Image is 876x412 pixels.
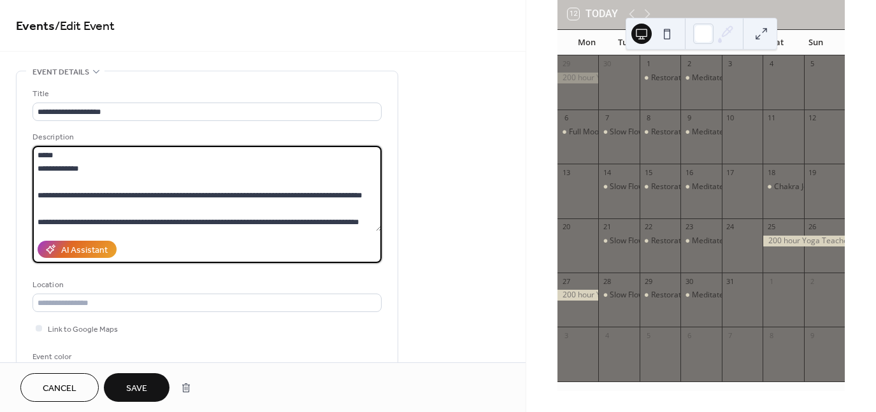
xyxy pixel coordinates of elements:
div: Tue [606,30,644,55]
div: 7 [602,113,612,123]
div: 16 [684,167,694,177]
div: Description [32,131,379,144]
div: Restorative Yoga & Sound Bath (co-ed) [640,127,680,138]
div: Meditate & Create (co-ed) [680,73,721,83]
div: Restorative Yoga & Sound Bath (co-ed) [640,181,680,192]
div: 12 [808,113,817,123]
div: Meditate & Create (co-ed) [680,290,721,301]
div: 31 [726,276,735,286]
div: Restorative Yoga & Sound Bath (co-ed) [651,290,788,301]
div: 13 [561,167,571,177]
div: 4 [766,59,776,69]
div: 22 [643,222,653,232]
div: 25 [766,222,776,232]
div: Full Moon Sister Circle [557,127,598,138]
div: 200 hour Yoga Teacher Training [557,73,598,83]
button: 12Today [563,5,622,23]
button: Save [104,373,169,402]
div: 17 [726,167,735,177]
div: Location [32,278,379,292]
div: Meditate & Create (co-ed) [692,236,784,246]
div: 15 [643,167,653,177]
div: 14 [602,167,612,177]
div: Slow Flow & Restorative Yoga (women) [598,236,639,246]
span: Save [126,382,147,395]
span: Event details [32,66,89,79]
div: 27 [561,276,571,286]
div: 8 [643,113,653,123]
div: Slow Flow & Restorative Yoga (women) [610,290,747,301]
div: Meditate & Create (co-ed) [680,127,721,138]
div: Slow Flow & Restorative Yoga (women) [598,127,639,138]
span: Cancel [43,382,76,395]
span: Link to Google Maps [48,323,118,336]
div: 8 [766,330,776,340]
div: 6 [561,113,571,123]
div: Slow Flow & Restorative Yoga (women) [610,181,747,192]
div: Restorative Yoga & Sound Bath (co-ed) [651,236,788,246]
div: 21 [602,222,612,232]
div: Chakra Journey: An Energy Exploration Through the Healing Arts [763,181,803,192]
div: Restorative Yoga & Sound Bath (co-ed) [651,127,788,138]
div: 200 hour Yoga Teacher Training [763,236,845,246]
div: Slow Flow & Restorative Yoga (women) [610,127,747,138]
div: 3 [561,330,571,340]
div: 1 [643,59,653,69]
div: 20 [561,222,571,232]
div: Slow Flow & Restorative Yoga (women) [598,181,639,192]
button: Cancel [20,373,99,402]
div: AI Assistant [61,244,108,257]
div: Meditate & Create (co-ed) [692,73,784,83]
div: 30 [684,276,694,286]
div: Restorative Yoga & Sound Bath (co-ed) [640,73,680,83]
div: 9 [684,113,694,123]
div: Restorative Yoga & Sound Bath (co-ed) [651,73,788,83]
div: 19 [808,167,817,177]
button: AI Assistant [38,241,117,258]
div: Sat [758,30,796,55]
div: Sun [796,30,835,55]
div: 11 [766,113,776,123]
div: 2 [808,276,817,286]
div: 2 [684,59,694,69]
div: Slow Flow & Restorative Yoga (women) [610,236,747,246]
div: 23 [684,222,694,232]
div: 6 [684,330,694,340]
div: 4 [602,330,612,340]
div: Title [32,87,379,101]
div: 26 [808,222,817,232]
div: 10 [726,113,735,123]
a: Events [16,14,55,39]
div: 28 [602,276,612,286]
div: 200 hour Yoga Teacher Training [557,290,598,301]
div: 9 [808,330,817,340]
div: 5 [643,330,653,340]
div: Slow Flow & Restorative Yoga (women) [598,290,639,301]
div: 1 [766,276,776,286]
div: Event color [32,350,128,364]
div: 30 [602,59,612,69]
div: Full Moon Sister Circle [569,127,648,138]
div: 24 [726,222,735,232]
div: 3 [726,59,735,69]
div: Restorative Yoga & Sound Bath (co-ed) [640,236,680,246]
div: Meditate & Create (co-ed) [692,290,784,301]
div: Mon [568,30,606,55]
div: Meditate & Create (co-ed) [680,181,721,192]
div: Restorative Yoga & Sound Bath (co-ed) [640,290,680,301]
div: 5 [808,59,817,69]
div: Meditate & Create (co-ed) [692,127,784,138]
div: Restorative Yoga & Sound Bath (co-ed) [651,181,788,192]
div: 7 [726,330,735,340]
div: Meditate & Create (co-ed) [692,181,784,192]
div: 18 [766,167,776,177]
div: Meditate & Create (co-ed) [680,236,721,246]
div: 29 [561,59,571,69]
span: / Edit Event [55,14,115,39]
div: 29 [643,276,653,286]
